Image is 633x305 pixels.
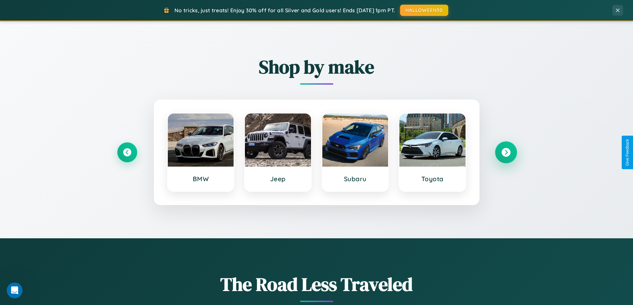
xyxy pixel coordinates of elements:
h3: Toyota [406,175,459,183]
h3: Subaru [329,175,382,183]
iframe: Intercom live chat [7,282,23,298]
h3: Jeep [252,175,304,183]
h1: The Road Less Traveled [117,271,516,297]
div: Give Feedback [625,139,630,166]
span: No tricks, just treats! Enjoy 30% off for all Silver and Gold users! Ends [DATE] 1pm PT. [174,7,395,14]
h3: BMW [174,175,227,183]
h2: Shop by make [117,54,516,80]
button: HALLOWEEN30 [400,5,448,16]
